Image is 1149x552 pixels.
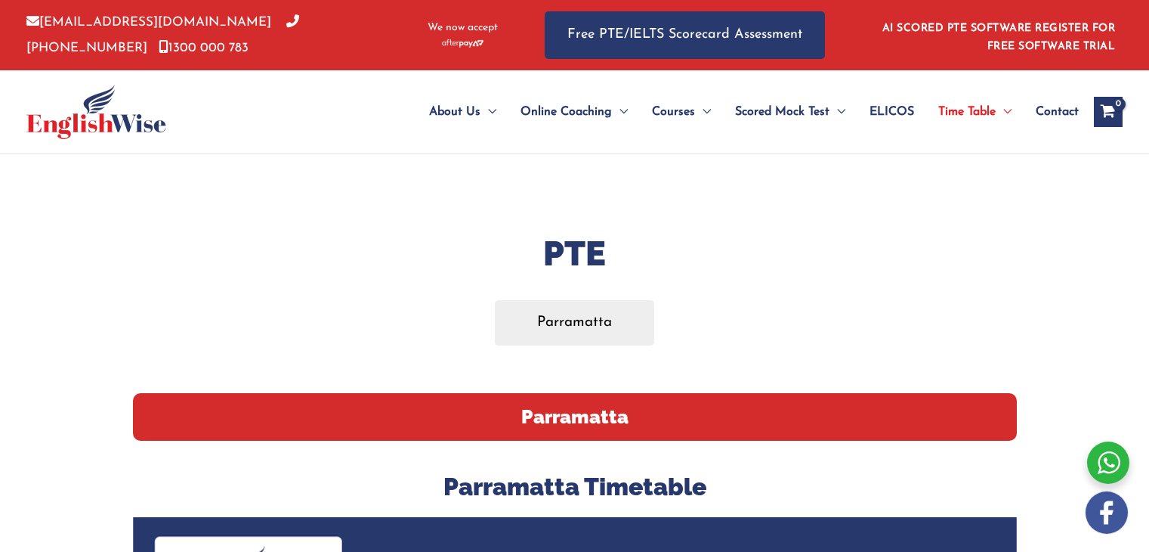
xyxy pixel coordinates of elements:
[938,85,996,138] span: Time Table
[873,11,1123,60] aside: Header Widget 1
[1086,492,1128,534] img: white-facebook.png
[428,20,498,36] span: We now accept
[480,85,496,138] span: Menu Toggle
[393,85,1079,138] nav: Site Navigation: Main Menu
[133,393,1017,441] h2: Parramatta
[133,471,1017,503] h3: Parramatta Timetable
[882,23,1116,52] a: AI SCORED PTE SOFTWARE REGISTER FOR FREE SOFTWARE TRIAL
[869,85,914,138] span: ELICOS
[1094,97,1123,127] a: View Shopping Cart, empty
[495,300,654,345] a: Parramatta
[640,85,723,138] a: CoursesMenu Toggle
[442,39,483,48] img: Afterpay-Logo
[996,85,1012,138] span: Menu Toggle
[26,16,271,29] a: [EMAIL_ADDRESS][DOMAIN_NAME]
[695,85,711,138] span: Menu Toggle
[723,85,857,138] a: Scored Mock TestMenu Toggle
[26,85,166,139] img: cropped-ew-logo
[857,85,926,138] a: ELICOS
[612,85,628,138] span: Menu Toggle
[926,85,1024,138] a: Time TableMenu Toggle
[133,230,1017,278] h1: PTE
[429,85,480,138] span: About Us
[735,85,829,138] span: Scored Mock Test
[159,42,249,54] a: 1300 000 783
[545,11,825,59] a: Free PTE/IELTS Scorecard Assessment
[829,85,845,138] span: Menu Toggle
[508,85,640,138] a: Online CoachingMenu Toggle
[417,85,508,138] a: About UsMenu Toggle
[1024,85,1079,138] a: Contact
[652,85,695,138] span: Courses
[26,16,299,54] a: [PHONE_NUMBER]
[1036,85,1079,138] span: Contact
[520,85,612,138] span: Online Coaching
